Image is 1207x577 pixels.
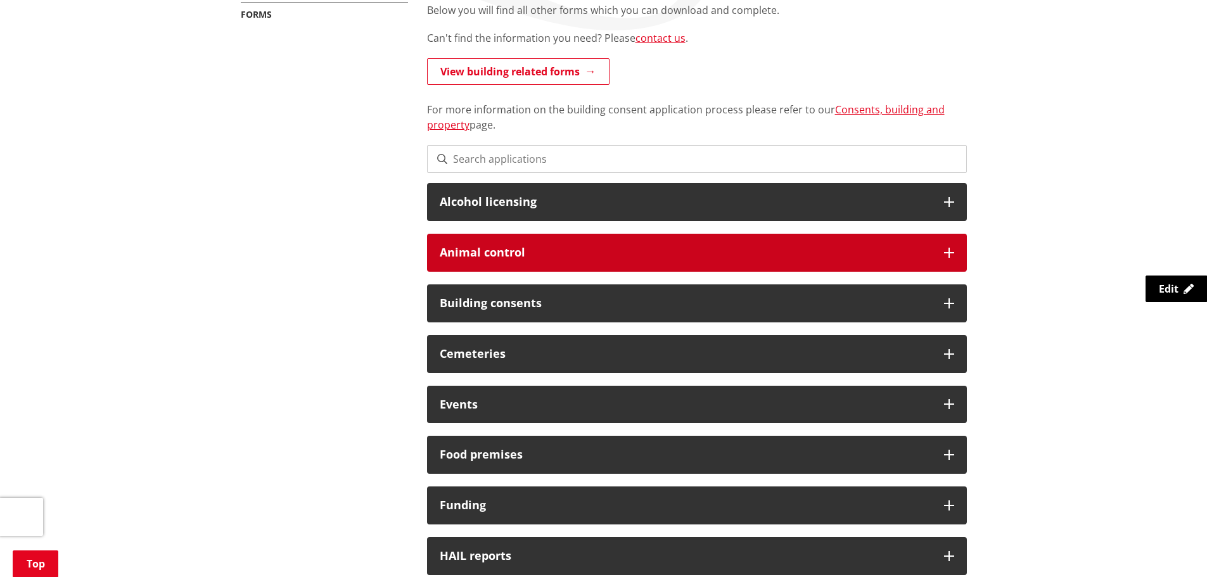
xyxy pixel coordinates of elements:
span: Edit [1159,282,1178,296]
h3: Events [440,398,931,411]
p: Below you will find all other forms which you can download and complete. [427,3,967,18]
a: Forms [241,8,272,20]
h3: Cemeteries [440,348,931,360]
p: Can't find the information you need? Please . [427,30,967,46]
h3: Alcohol licensing [440,196,931,208]
a: Consents, building and property [427,103,945,132]
h3: Food premises [440,448,931,461]
a: View building related forms [427,58,610,85]
h3: Building consents [440,297,931,310]
h3: HAIL reports [440,550,931,562]
a: contact us [635,31,686,45]
input: Search applications [427,145,967,173]
h3: Animal control [440,246,931,259]
a: Edit [1146,276,1207,302]
h3: Funding [440,499,931,512]
a: Top [13,550,58,577]
p: For more information on the building consent application process please refer to our page. [427,87,967,132]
